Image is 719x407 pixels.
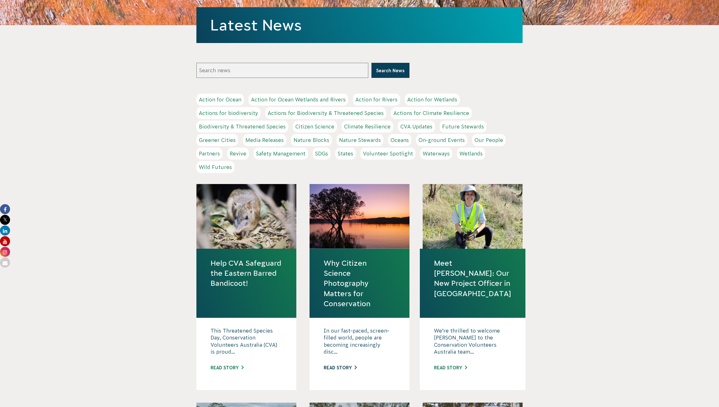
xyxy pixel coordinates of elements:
[196,94,244,106] a: Action for Ocean
[324,258,395,309] a: Why Citizen Science Photography Matters for Conservation
[324,365,357,370] a: Read story
[388,134,411,146] a: Oceans
[291,134,332,146] a: Nature Blocks
[391,107,472,119] a: Actions for Climate Resilience
[293,121,337,133] a: Citizen Science
[254,148,308,160] a: Safety Management
[196,148,222,160] a: Partners
[420,148,452,160] a: Waterways
[196,63,368,78] input: Search news
[196,134,238,146] a: Greener Cities
[405,94,460,106] a: Action for Wetlands
[211,365,244,370] a: Read story
[371,63,409,78] button: Search News
[337,134,383,146] a: Nature Stewards
[398,121,435,133] a: CVA Updates
[211,327,282,359] p: This Threatened Species Day, Conservation Volunteers Australia (CVA) is proud...
[227,148,249,160] a: Revive
[434,258,511,299] a: Meet [PERSON_NAME]: Our New Project Officer in [GEOGRAPHIC_DATA]
[416,134,467,146] a: On-ground Events
[434,327,511,359] p: We’re thrilled to welcome [PERSON_NAME] to the Conservation Volunteers Australia team...
[457,148,485,160] a: Wetlands
[335,148,356,160] a: States
[313,148,331,160] a: SDGs
[196,161,234,173] a: Wild Futures
[243,134,286,146] a: Media Releases
[360,148,415,160] a: Volunteer Spotlight
[353,94,400,106] a: Action for Rivers
[249,94,348,106] a: Action for Ocean Wetlands and Rivers
[324,327,395,359] p: In our fast-paced, screen-filled world, people are becoming increasingly disc...
[196,107,261,119] a: Actions for biodiversity
[196,121,288,133] a: Biodiversity & Threatened Species
[342,121,393,133] a: Climate Resilience
[265,107,386,119] a: Actions for Biodiversity & Threatened Species
[472,134,506,146] a: Our People
[211,258,282,289] a: Help CVA Safeguard the Eastern Barred Bandicoot!
[440,121,486,133] a: Future Stewards
[210,17,302,34] a: Latest News
[434,365,467,370] a: Read story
